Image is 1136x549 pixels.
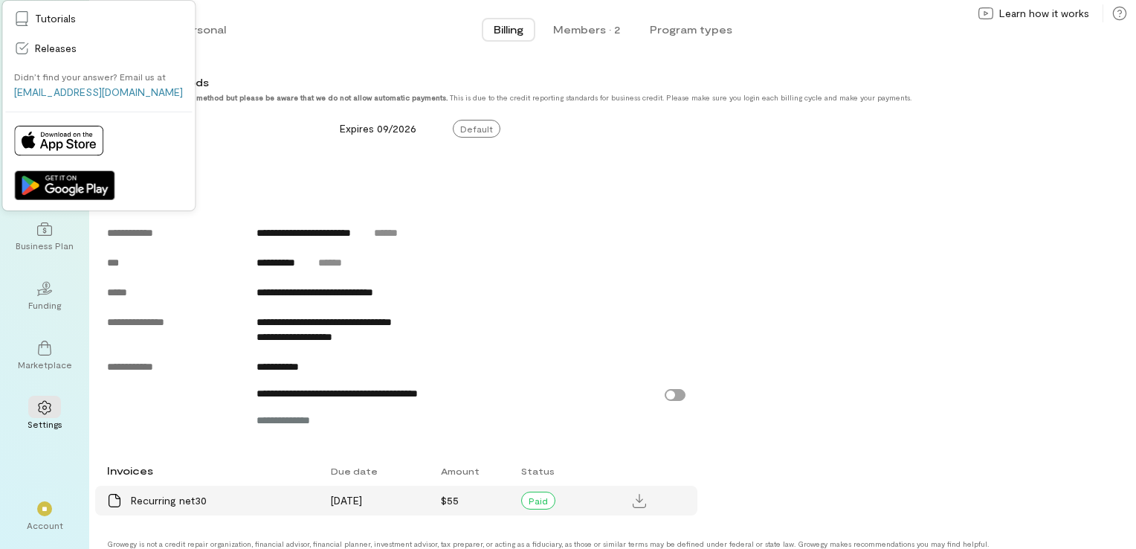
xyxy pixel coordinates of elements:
div: Account [27,519,63,531]
div: This is due to the credit reporting standards for business credit. Please make sure you login eac... [107,93,1027,102]
div: Recurring net30 [131,493,313,508]
div: Business Plan [16,240,74,251]
span: [DATE] [331,494,362,507]
span: Billing [494,22,523,37]
div: Payment methods [107,75,1027,90]
button: Program types [638,18,744,42]
span: Releases [35,41,183,56]
img: Download on App Store [14,126,103,155]
span: Expires 09/2026 [340,122,416,135]
div: Status [512,457,627,484]
div: Funding [28,299,61,311]
button: Billing [482,18,535,42]
div: Amount [432,457,513,484]
a: Settings [18,388,71,442]
strong: You can save a payment method but please be aware that we do not allow automatic payments. [107,93,448,102]
span: $55 [441,494,459,507]
div: Due date [322,457,431,484]
a: Funding [18,269,71,323]
span: Default [453,120,500,138]
a: Tutorials [5,4,192,33]
a: Marketplace [18,329,71,382]
button: Personal [167,18,238,42]
span: Learn how it works [999,6,1089,21]
span: Tutorials [35,11,183,26]
a: Releases [5,33,192,63]
div: Didn’t find your answer? Email us at [14,71,166,83]
div: Paid [521,492,555,510]
button: Members · 2 [541,18,632,42]
img: Get it on Google Play [14,170,114,200]
div: Members · 2 [553,22,620,37]
a: [EMAIL_ADDRESS][DOMAIN_NAME] [14,86,183,98]
div: Marketplace [18,359,72,370]
div: Invoices [98,456,322,486]
div: Settings [28,418,62,430]
a: Business Plan [18,210,71,263]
